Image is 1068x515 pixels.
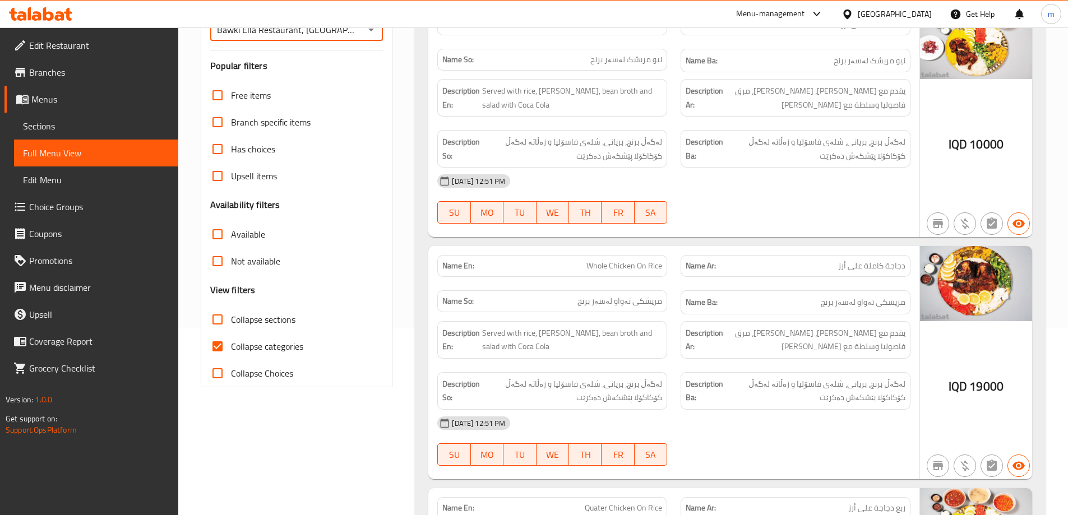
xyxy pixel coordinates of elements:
[981,212,1003,235] button: Not has choices
[949,375,967,397] span: IQD
[29,200,169,214] span: Choice Groups
[686,377,723,405] strong: Description Ba:
[574,447,597,463] span: TH
[725,135,905,163] span: لەگەڵ برنج، بریانی، شلەی فاسۆلیا و زەڵاتە لەگەڵ کۆکاکۆلا پێشکەش دەکرێت
[475,447,499,463] span: MO
[14,166,178,193] a: Edit Menu
[437,201,470,224] button: SU
[231,89,271,102] span: Free items
[954,212,976,235] button: Purchased item
[442,295,474,307] strong: Name So:
[725,377,905,405] span: لەگەڵ برنج، بریانی، شلەی فاسۆلیا و زەڵاتە لەگەڵ کۆکاکۆلا پێشکەش دەکرێت
[6,392,33,407] span: Version:
[602,443,634,466] button: FR
[231,142,275,156] span: Has choices
[686,54,718,68] strong: Name Ba:
[541,447,565,463] span: WE
[920,4,1032,79] img: half_chicken638956112761728039.jpg
[858,8,932,20] div: [GEOGRAPHIC_DATA]
[442,377,480,405] strong: Description So:
[447,176,510,187] span: [DATE] 12:51 PM
[686,18,716,30] strong: Name Ar:
[482,135,662,163] span: لەگەڵ برنج، بریانی، شلەی فاسۆلیا و زەڵاتە لەگەڵ کۆکاکۆلا پێشکەش دەکرێت
[541,205,565,221] span: WE
[736,7,805,21] div: Menu-management
[363,22,379,38] button: Open
[4,32,178,59] a: Edit Restaurant
[442,502,474,514] strong: Name En:
[686,260,716,272] strong: Name Ar:
[821,295,905,309] span: مریشکی تەواو لەسەر برنج
[231,228,265,241] span: Available
[471,443,503,466] button: MO
[602,201,634,224] button: FR
[442,260,474,272] strong: Name En:
[927,212,949,235] button: Not branch specific item
[1007,454,1030,477] button: Available
[981,454,1003,477] button: Not has choices
[23,146,169,160] span: Full Menu View
[569,201,602,224] button: TH
[29,335,169,348] span: Coverage Report
[447,418,510,429] span: [DATE] 12:51 PM
[508,447,531,463] span: TU
[4,59,178,86] a: Branches
[537,443,569,466] button: WE
[954,454,976,477] button: Purchased item
[725,326,905,354] span: يقدم مع أرز، برياني، مرق فاصوليا وسلطة مع كوكاكولا
[574,205,597,221] span: TH
[6,423,77,437] a: Support.OpsPlatform
[442,135,480,163] strong: Description So:
[686,84,723,112] strong: Description Ar:
[725,84,905,112] span: يقدم مع أرز، برياني، مرق فاصوليا وسلطة مع كوكاكولا
[231,254,280,268] span: Not available
[635,443,667,466] button: SA
[639,205,663,221] span: SA
[482,84,662,112] span: Served with rice, bryani, bean broth and salad with Coca Cola
[210,59,383,72] h3: Popular filters
[686,326,723,354] strong: Description Ar:
[1007,212,1030,235] button: Available
[29,66,169,79] span: Branches
[14,140,178,166] a: Full Menu View
[841,18,905,30] span: نصف دجاجة على أرز
[4,247,178,274] a: Promotions
[471,201,503,224] button: MO
[585,502,662,514] span: Quater Chicken On Rice
[442,18,474,30] strong: Name En:
[231,169,277,183] span: Upsell items
[210,198,280,211] h3: Availability filters
[29,308,169,321] span: Upsell
[442,205,466,221] span: SU
[606,447,630,463] span: FR
[442,326,480,354] strong: Description En:
[594,18,662,30] span: Half Chicken On Rice
[442,84,480,112] strong: Description En:
[231,313,295,326] span: Collapse sections
[4,355,178,382] a: Grocery Checklist
[4,193,178,220] a: Choice Groups
[4,86,178,113] a: Menus
[635,201,667,224] button: SA
[1048,8,1055,20] span: m
[590,54,662,66] span: نیو مریشک لەسەر برنج
[475,205,499,221] span: MO
[920,246,1032,321] img: whole_chicken638956112989160668.jpg
[4,220,178,247] a: Coupons
[4,274,178,301] a: Menu disclaimer
[569,443,602,466] button: TH
[29,361,169,375] span: Grocery Checklist
[231,366,293,380] span: Collapse Choices
[834,54,905,68] span: نیو مریشک لەسەر برنج
[838,260,905,272] span: دجاجة كاملة على أرز
[23,173,169,187] span: Edit Menu
[442,54,474,66] strong: Name So:
[927,454,949,477] button: Not branch specific item
[482,377,662,405] span: لەگەڵ برنج، بریانی، شلەی فاسۆلیا و زەڵاتە لەگەڵ کۆکاکۆلا پێشکەش دەکرێت
[23,119,169,133] span: Sections
[14,113,178,140] a: Sections
[437,443,470,466] button: SU
[210,284,256,296] h3: View filters
[577,295,662,307] span: مریشکی تەواو لەسەر برنج
[686,135,723,163] strong: Description Ba:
